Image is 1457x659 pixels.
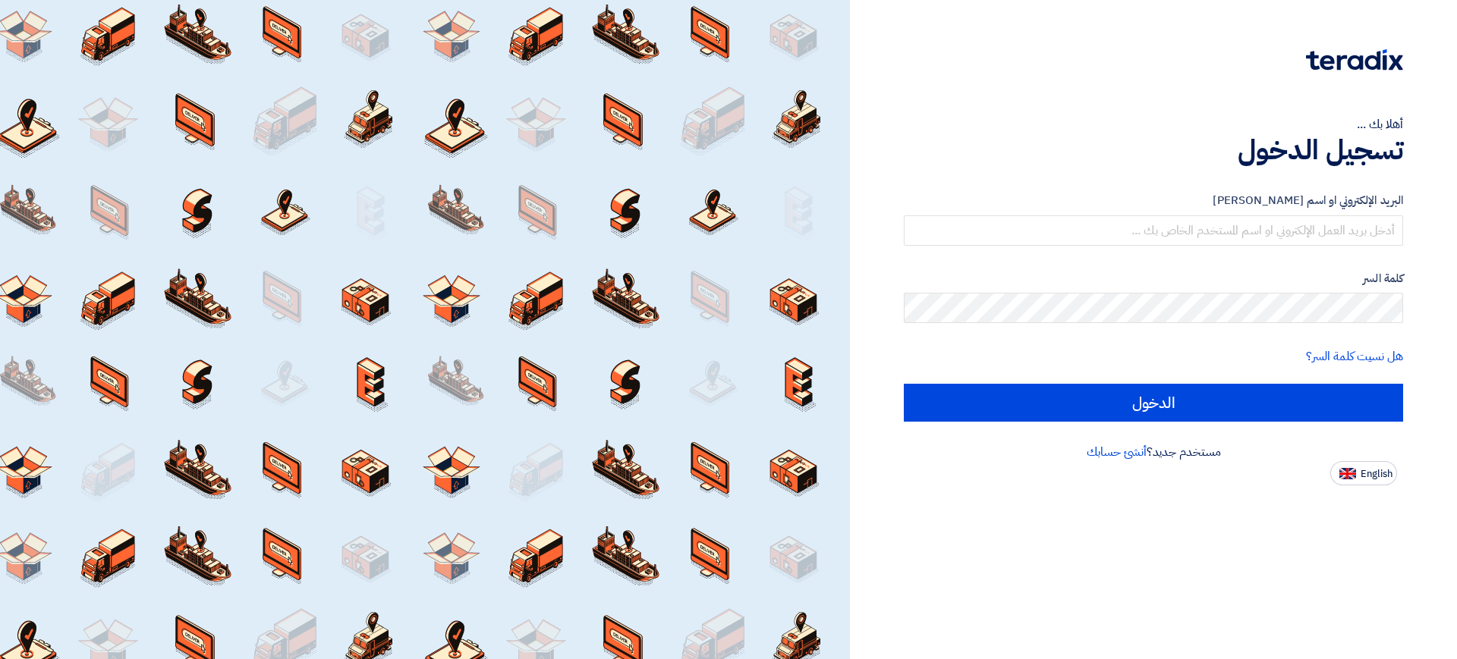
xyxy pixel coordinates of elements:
[1339,468,1356,479] img: en-US.png
[1306,347,1403,366] a: هل نسيت كلمة السر؟
[904,270,1403,287] label: كلمة السر
[1361,469,1392,479] span: English
[904,215,1403,246] input: أدخل بريد العمل الإلكتروني او اسم المستخدم الخاص بك ...
[904,133,1403,167] h1: تسجيل الدخول
[904,192,1403,209] label: البريد الإلكتروني او اسم [PERSON_NAME]
[1087,443,1147,461] a: أنشئ حسابك
[1306,49,1403,71] img: Teradix logo
[904,384,1403,422] input: الدخول
[904,115,1403,133] div: أهلا بك ...
[904,443,1403,461] div: مستخدم جديد؟
[1330,461,1397,485] button: English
